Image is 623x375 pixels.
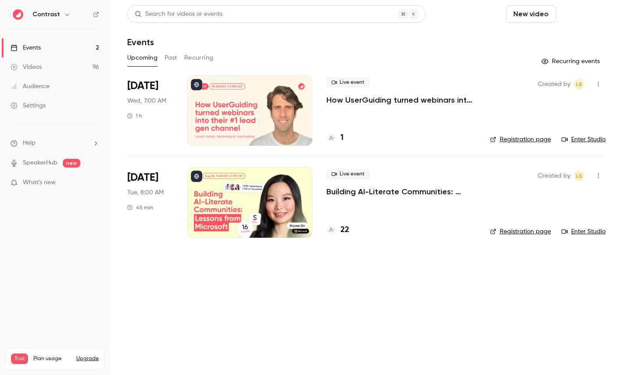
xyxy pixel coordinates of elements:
a: Enter Studio [562,135,605,144]
span: Trial [11,354,28,364]
h1: Events [127,37,154,47]
div: Oct 8 Wed, 10:00 AM (America/New York) [127,75,173,146]
span: Live event [326,77,370,88]
h4: 22 [340,224,349,236]
div: Dec 9 Tue, 11:00 AM (America/New York) [127,167,173,237]
a: SpeakerHub [23,158,57,168]
span: new [63,159,80,168]
span: Help [23,139,36,148]
button: Upcoming [127,51,158,65]
span: Plan usage [33,355,71,362]
span: Created by [538,171,570,181]
span: LS [576,171,582,181]
div: 45 min [127,204,153,211]
div: Videos [11,63,42,71]
a: Building AI-Literate Communities: Lessons from Microsoft [326,186,476,197]
div: 1 h [127,112,142,119]
h4: 1 [340,132,344,144]
button: Past [165,51,177,65]
a: Registration page [490,135,551,144]
span: What's new [23,178,56,187]
button: Upgrade [76,355,99,362]
a: 1 [326,132,344,144]
span: Lusine Sargsyan [574,171,584,181]
span: Wed, 7:00 AM [127,96,166,105]
button: Recurring events [537,54,605,68]
a: 22 [326,224,349,236]
button: Recurring [184,51,214,65]
span: Tue, 8:00 AM [127,188,164,197]
h6: Contrast [32,10,60,19]
a: Enter Studio [562,227,605,236]
img: Contrast [11,7,25,21]
button: New video [506,5,556,23]
span: [DATE] [127,79,158,93]
div: Events [11,43,41,52]
a: Registration page [490,227,551,236]
button: Schedule [559,5,605,23]
span: Created by [538,79,570,89]
div: Audience [11,82,50,91]
li: help-dropdown-opener [11,139,99,148]
span: Lusine Sargsyan [574,79,584,89]
span: Live event [326,169,370,179]
a: How UserGuiding turned webinars into their #1 lead gen channel [326,95,476,105]
span: LS [576,79,582,89]
div: Search for videos or events [135,10,222,19]
span: [DATE] [127,171,158,185]
div: Settings [11,101,46,110]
